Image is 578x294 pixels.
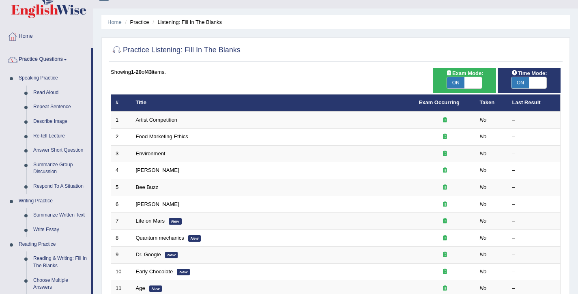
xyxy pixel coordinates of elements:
[508,94,561,112] th: Last Result
[165,252,178,258] em: New
[131,94,415,112] th: Title
[136,150,165,157] a: Environment
[136,167,179,173] a: [PERSON_NAME]
[480,268,487,275] em: No
[111,162,131,179] td: 4
[111,145,131,162] td: 3
[111,179,131,196] td: 5
[480,184,487,190] em: No
[447,77,464,88] span: ON
[512,285,556,292] div: –
[512,268,556,276] div: –
[150,18,222,26] li: Listening: Fill In The Blanks
[30,223,91,237] a: Write Essay
[111,213,131,230] td: 7
[30,251,91,273] a: Reading & Writing: Fill In The Blanks
[188,235,201,242] em: New
[419,133,471,141] div: Exam occurring question
[136,117,178,123] a: Artist Competition
[512,133,556,141] div: –
[136,285,145,291] a: Age
[30,143,91,158] a: Answer Short Question
[475,94,508,112] th: Taken
[30,129,91,144] a: Re-tell Lecture
[169,218,182,225] em: New
[419,167,471,174] div: Exam occurring question
[512,234,556,242] div: –
[111,44,241,56] h2: Practice Listening: Fill In The Blanks
[419,116,471,124] div: Exam occurring question
[480,150,487,157] em: No
[419,184,471,191] div: Exam occurring question
[111,263,131,280] td: 10
[419,251,471,259] div: Exam occurring question
[136,268,173,275] a: Early Chocolate
[30,86,91,100] a: Read Aloud
[15,71,91,86] a: Speaking Practice
[131,69,142,75] b: 1-20
[508,69,550,77] span: Time Mode:
[111,112,131,129] td: 1
[0,48,91,69] a: Practice Questions
[111,94,131,112] th: #
[512,201,556,208] div: –
[480,235,487,241] em: No
[30,158,91,179] a: Summarize Group Discussion
[30,100,91,114] a: Repeat Sentence
[433,68,496,93] div: Show exams occurring in exams
[512,116,556,124] div: –
[419,150,471,158] div: Exam occurring question
[480,201,487,207] em: No
[30,114,91,129] a: Describe Image
[419,268,471,276] div: Exam occurring question
[443,69,486,77] span: Exam Mode:
[15,194,91,208] a: Writing Practice
[480,285,487,291] em: No
[419,217,471,225] div: Exam occurring question
[512,217,556,225] div: –
[480,117,487,123] em: No
[136,251,161,258] a: Dr. Google
[0,25,93,45] a: Home
[30,179,91,194] a: Respond To A Situation
[480,218,487,224] em: No
[512,167,556,174] div: –
[149,285,162,292] em: New
[136,201,179,207] a: [PERSON_NAME]
[177,269,190,275] em: New
[419,201,471,208] div: Exam occurring question
[107,19,122,25] a: Home
[136,235,184,241] a: Quantum mechanics
[111,230,131,247] td: 8
[419,234,471,242] div: Exam occurring question
[123,18,149,26] li: Practice
[15,237,91,252] a: Reading Practice
[136,133,188,139] a: Food Marketing Ethics
[136,184,159,190] a: Bee Buzz
[512,150,556,158] div: –
[480,167,487,173] em: No
[111,247,131,264] td: 9
[111,68,561,76] div: Showing of items.
[512,184,556,191] div: –
[480,251,487,258] em: No
[511,77,529,88] span: ON
[419,99,460,105] a: Exam Occurring
[111,129,131,146] td: 2
[111,196,131,213] td: 6
[419,285,471,292] div: Exam occurring question
[146,69,152,75] b: 43
[136,218,165,224] a: Life on Mars
[480,133,487,139] em: No
[512,251,556,259] div: –
[30,208,91,223] a: Summarize Written Text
